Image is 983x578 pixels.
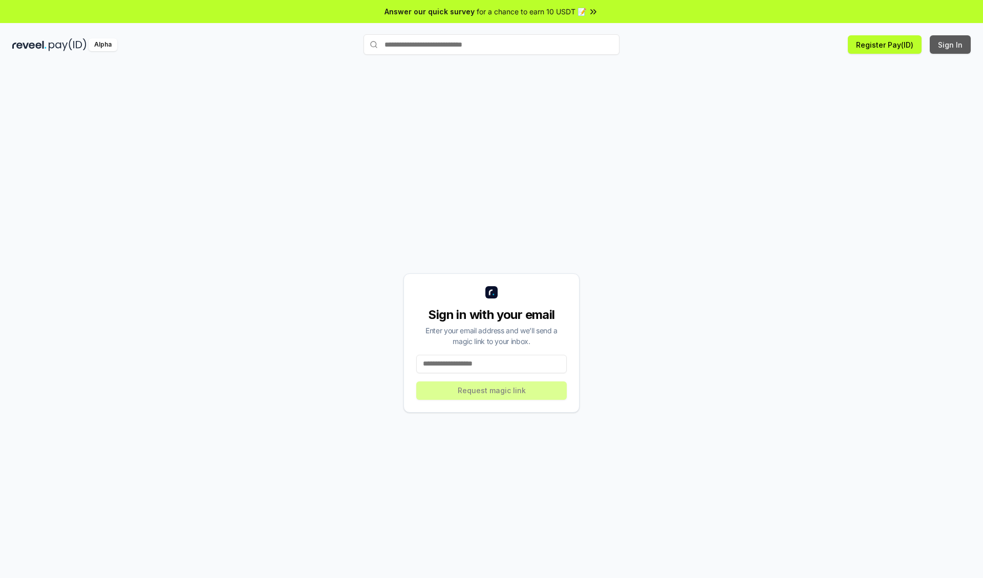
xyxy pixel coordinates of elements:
[416,325,567,347] div: Enter your email address and we’ll send a magic link to your inbox.
[49,38,87,51] img: pay_id
[477,6,586,17] span: for a chance to earn 10 USDT 📝
[384,6,475,17] span: Answer our quick survey
[89,38,117,51] div: Alpha
[485,286,498,298] img: logo_small
[848,35,922,54] button: Register Pay(ID)
[930,35,971,54] button: Sign In
[12,38,47,51] img: reveel_dark
[416,307,567,323] div: Sign in with your email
